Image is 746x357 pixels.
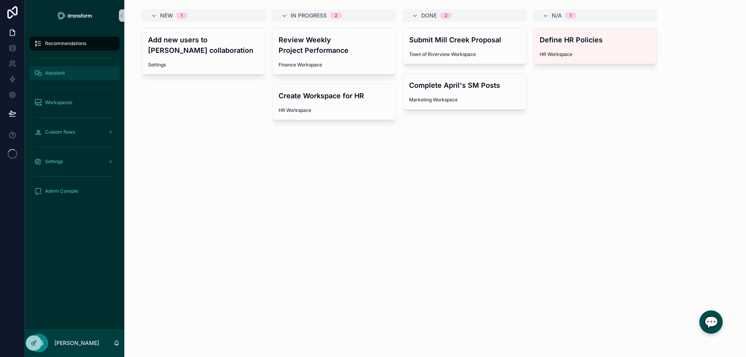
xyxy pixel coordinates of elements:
[160,12,173,19] span: New
[540,35,651,45] h4: Define HR Policies
[279,91,390,101] h4: Create Workspace for HR
[45,188,78,194] span: Admin Console
[45,99,72,106] span: Workspaces
[25,31,124,208] div: scrollable content
[45,70,65,76] span: Assistant
[148,35,259,56] h4: Add new users to [PERSON_NAME] collaboration
[30,66,120,80] a: Assistant
[148,62,259,68] span: Settings
[444,12,447,19] div: 2
[570,12,572,19] div: 1
[55,9,94,22] img: App logo
[30,125,120,139] a: Custom flows
[45,40,86,47] span: Recommendations
[279,35,390,56] h4: Review Weekly Project Performance
[30,184,120,198] a: Admin Console
[30,96,120,110] a: Workspaces
[409,80,520,91] h4: Complete April's SM Posts
[552,12,562,19] span: N/A
[279,62,390,68] span: Finance Workspace
[699,310,723,334] div: Chat with us
[409,35,520,45] h4: Submit Mill Creek Proposal
[409,51,520,57] span: Town of Riverview Workspace
[45,158,63,165] span: Settings
[181,12,183,19] div: 1
[335,12,337,19] div: 2
[421,12,437,19] span: Done
[409,97,520,103] span: Marketing Workspace
[279,107,390,113] span: HR Workspace
[30,155,120,169] a: Settings
[54,339,99,347] p: [PERSON_NAME]
[45,129,75,135] span: Custom flows
[30,37,120,51] a: Recommendations
[540,51,651,57] span: HR Workspace
[291,12,327,19] span: In Progress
